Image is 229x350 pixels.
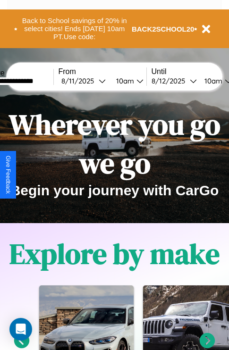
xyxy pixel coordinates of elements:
[9,234,220,273] h1: Explore by make
[59,67,146,76] label: From
[111,76,136,85] div: 10am
[152,76,190,85] div: 8 / 12 / 2025
[59,76,109,86] button: 8/11/2025
[9,318,32,341] div: Open Intercom Messenger
[17,14,132,43] button: Back to School savings of 20% in select cities! Ends [DATE] 10am PT.Use code:
[200,76,225,85] div: 10am
[5,156,11,194] div: Give Feedback
[132,25,195,33] b: BACK2SCHOOL20
[109,76,146,86] button: 10am
[61,76,99,85] div: 8 / 11 / 2025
